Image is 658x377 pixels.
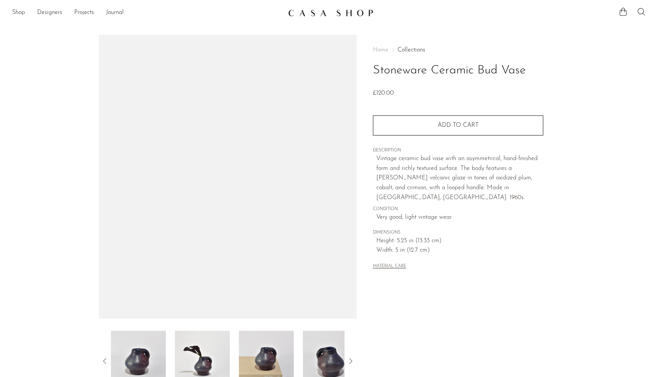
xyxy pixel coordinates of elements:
button: Add to cart [373,115,543,135]
span: Very good; light vintage wear. [376,213,543,223]
a: Shop [12,8,25,18]
span: Width: 5 in (12.7 cm) [376,246,543,255]
span: DESCRIPTION [373,147,543,154]
span: £120.00 [373,90,394,96]
nav: Desktop navigation [12,6,282,19]
nav: Breadcrumbs [373,47,543,53]
h1: Stoneware Ceramic Bud Vase [373,61,543,80]
a: Journal [106,8,124,18]
span: CONDITION [373,206,543,213]
span: Home [373,47,388,53]
ul: NEW HEADER MENU [12,6,282,19]
span: Height: 5.25 in (13.33 cm) [376,236,543,246]
a: Designers [37,8,62,18]
span: Add to cart [438,122,479,128]
a: Projects [74,8,94,18]
a: Collections [398,47,425,53]
span: DIMENSIONS [373,229,543,236]
button: MATERIAL CARE [373,264,406,270]
p: Vintage ceramic bud vase with an asymmetrical, hand-finished form and richly textured surface. Th... [376,154,543,203]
